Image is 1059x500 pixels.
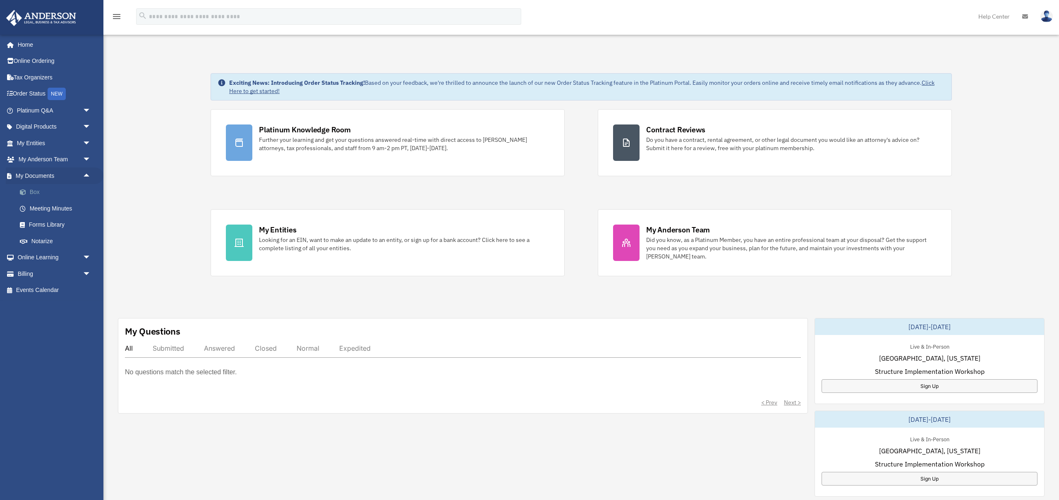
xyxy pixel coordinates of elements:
[83,102,99,119] span: arrow_drop_down
[211,109,565,176] a: Platinum Knowledge Room Further your learning and get your questions answered real-time with dire...
[903,342,956,350] div: Live & In-Person
[6,167,103,184] a: My Documentsarrow_drop_up
[6,86,103,103] a: Order StatusNEW
[83,266,99,282] span: arrow_drop_down
[153,344,184,352] div: Submitted
[12,217,103,233] a: Forms Library
[211,209,565,276] a: My Entities Looking for an EIN, want to make an update to an entity, or sign up for a bank accoun...
[12,233,103,249] a: Notarize
[879,353,980,363] span: [GEOGRAPHIC_DATA], [US_STATE]
[83,167,99,184] span: arrow_drop_up
[12,184,103,201] a: Box
[138,11,147,20] i: search
[255,344,277,352] div: Closed
[83,119,99,136] span: arrow_drop_down
[6,36,99,53] a: Home
[6,69,103,86] a: Tax Organizers
[339,344,371,352] div: Expedited
[112,12,122,22] i: menu
[259,124,351,135] div: Platinum Knowledge Room
[875,366,985,376] span: Structure Implementation Workshop
[815,318,1044,335] div: [DATE]-[DATE]
[125,366,237,378] p: No questions match the selected filter.
[875,459,985,469] span: Structure Implementation Workshop
[6,151,103,168] a: My Anderson Teamarrow_drop_down
[125,344,133,352] div: All
[12,200,103,217] a: Meeting Minutes
[822,379,1037,393] a: Sign Up
[879,446,980,456] span: [GEOGRAPHIC_DATA], [US_STATE]
[48,88,66,100] div: NEW
[6,53,103,69] a: Online Ordering
[259,136,549,152] div: Further your learning and get your questions answered real-time with direct access to [PERSON_NAM...
[259,236,549,252] div: Looking for an EIN, want to make an update to an entity, or sign up for a bank account? Click her...
[125,325,180,337] div: My Questions
[1040,10,1053,22] img: User Pic
[598,109,952,176] a: Contract Reviews Do you have a contract, rental agreement, or other legal document you would like...
[83,151,99,168] span: arrow_drop_down
[259,225,296,235] div: My Entities
[815,411,1044,428] div: [DATE]-[DATE]
[4,10,79,26] img: Anderson Advisors Platinum Portal
[6,119,103,135] a: Digital Productsarrow_drop_down
[83,135,99,152] span: arrow_drop_down
[646,136,937,152] div: Do you have a contract, rental agreement, or other legal document you would like an attorney's ad...
[6,135,103,151] a: My Entitiesarrow_drop_down
[903,434,956,443] div: Live & In-Person
[229,79,934,95] a: Click Here to get started!
[6,282,103,299] a: Events Calendar
[646,236,937,261] div: Did you know, as a Platinum Member, you have an entire professional team at your disposal? Get th...
[229,79,945,95] div: Based on your feedback, we're thrilled to announce the launch of our new Order Status Tracking fe...
[646,225,710,235] div: My Anderson Team
[229,79,365,86] strong: Exciting News: Introducing Order Status Tracking!
[6,249,103,266] a: Online Learningarrow_drop_down
[6,102,103,119] a: Platinum Q&Aarrow_drop_down
[6,266,103,282] a: Billingarrow_drop_down
[646,124,705,135] div: Contract Reviews
[297,344,319,352] div: Normal
[598,209,952,276] a: My Anderson Team Did you know, as a Platinum Member, you have an entire professional team at your...
[83,249,99,266] span: arrow_drop_down
[204,344,235,352] div: Answered
[822,472,1037,486] a: Sign Up
[112,14,122,22] a: menu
